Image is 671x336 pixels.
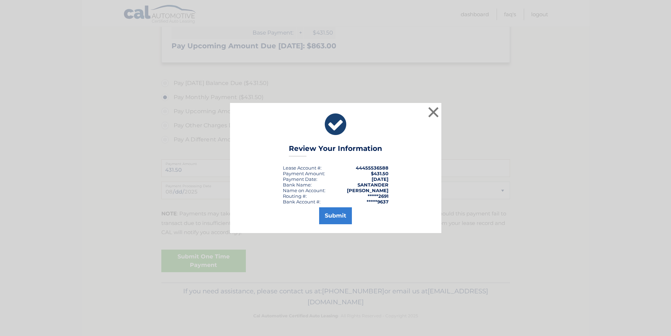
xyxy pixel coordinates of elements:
[347,188,389,193] strong: [PERSON_NAME]
[283,165,322,171] div: Lease Account #:
[358,182,389,188] strong: SANTANDER
[289,144,382,157] h3: Review Your Information
[372,176,389,182] span: [DATE]
[283,193,307,199] div: Routing #:
[356,165,389,171] strong: 44455536588
[283,171,325,176] div: Payment Amount:
[283,176,317,182] div: :
[283,176,316,182] span: Payment Date
[319,207,352,224] button: Submit
[283,182,312,188] div: Bank Name:
[283,188,325,193] div: Name on Account:
[283,199,321,204] div: Bank Account #:
[427,105,441,119] button: ×
[371,171,389,176] span: $431.50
